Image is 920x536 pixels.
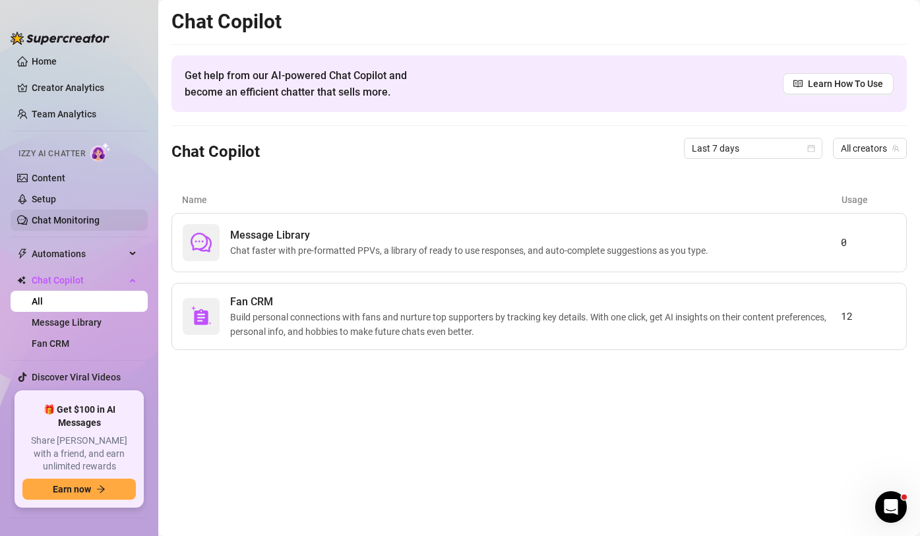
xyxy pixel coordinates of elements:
span: Chat Copilot [32,270,125,291]
a: Setup [32,194,56,204]
button: Earn nowarrow-right [22,479,136,500]
a: Learn How To Use [783,73,894,94]
span: arrow-right [96,485,106,494]
article: 12 [841,309,896,324]
img: AI Chatter [90,142,111,162]
span: Message Library [230,227,714,243]
img: logo-BBDzfeDw.svg [11,32,109,45]
span: team [892,144,900,152]
span: thunderbolt [17,249,28,259]
span: Share [PERSON_NAME] with a friend, and earn unlimited rewards [22,434,136,473]
img: svg%3e [191,306,212,327]
span: read [793,79,803,88]
iframe: Intercom live chat [875,491,907,523]
span: comment [191,232,212,253]
span: Izzy AI Chatter [18,148,85,160]
a: Chat Monitoring [32,215,100,225]
h2: Chat Copilot [171,9,907,34]
span: Earn now [53,484,91,494]
article: Name [182,193,842,207]
a: Creator Analytics [32,77,137,98]
a: Discover Viral Videos [32,372,121,382]
span: Learn How To Use [808,76,883,91]
a: Message Library [32,317,102,328]
article: Usage [842,193,896,207]
a: All [32,296,43,307]
span: Automations [32,243,125,264]
a: Fan CRM [32,338,69,349]
img: Chat Copilot [17,276,26,285]
span: Last 7 days [692,138,814,158]
span: Fan CRM [230,294,841,310]
article: 0 [841,235,896,251]
span: Get help from our AI-powered Chat Copilot and become an efficient chatter that sells more. [185,67,439,100]
a: Team Analytics [32,109,96,119]
span: All creators [841,138,899,158]
span: 🎁 Get $100 in AI Messages [22,403,136,429]
a: Content [32,173,65,183]
span: Build personal connections with fans and nurture top supporters by tracking key details. With one... [230,310,841,339]
h3: Chat Copilot [171,142,260,163]
span: calendar [807,144,815,152]
a: Home [32,56,57,67]
span: Chat faster with pre-formatted PPVs, a library of ready to use responses, and auto-complete sugge... [230,243,714,258]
